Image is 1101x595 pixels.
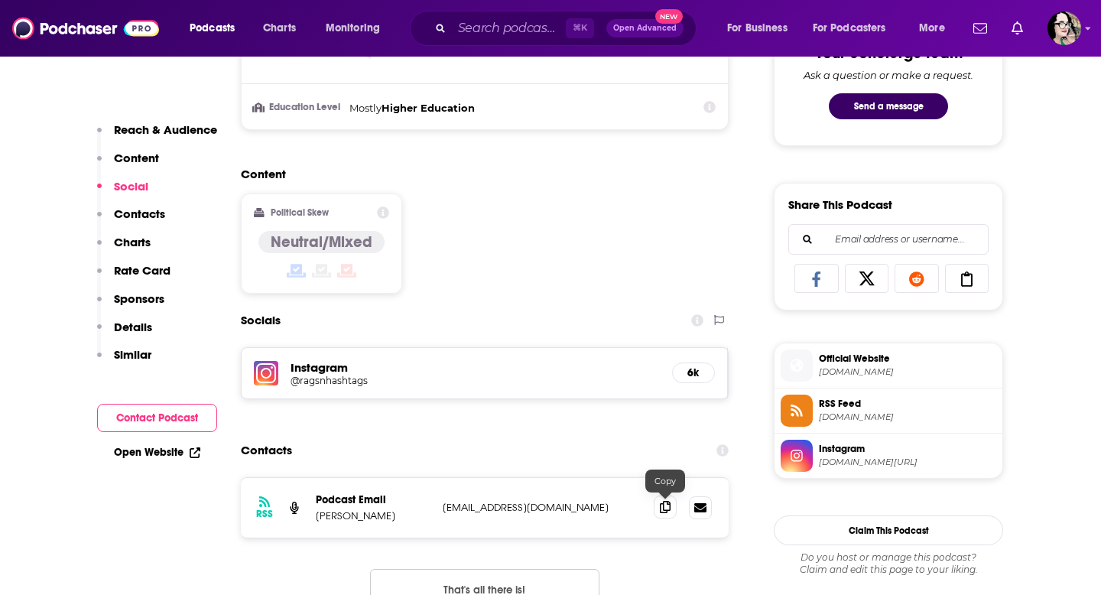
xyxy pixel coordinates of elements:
h4: Neutral/Mixed [271,232,372,252]
button: Send a message [829,93,948,119]
div: Ask a question or make a request. [804,69,973,81]
span: RSS Feed [819,397,996,411]
span: For Business [727,18,788,39]
span: Logged in as kdaneman [1047,11,1081,45]
button: Claim This Podcast [774,515,1003,545]
p: Sponsors [114,291,164,306]
p: Charts [114,235,151,249]
div: Search podcasts, credits, & more... [424,11,711,46]
a: RSS Feed[DOMAIN_NAME] [781,395,996,427]
span: Official Website [819,352,996,366]
button: Contact Podcast [97,404,217,432]
img: Podchaser - Follow, Share and Rate Podcasts [12,14,159,43]
button: Similar [97,347,151,376]
button: Details [97,320,152,348]
h3: RSS [256,508,273,520]
span: Higher Education [382,102,475,114]
p: Reach & Audience [114,122,217,137]
span: Instagram [819,442,996,456]
h5: @ragsnhashtags [291,375,535,386]
span: Charts [263,18,296,39]
h3: Share This Podcast [788,197,892,212]
span: instagram.com/ragsnhashtags [819,457,996,468]
input: Email address or username... [801,225,976,254]
button: open menu [179,16,255,41]
a: Open Website [114,446,200,459]
h5: Instagram [291,360,660,375]
p: Contacts [114,206,165,221]
a: Official Website[DOMAIN_NAME] [781,350,996,382]
button: Open AdvancedNew [606,19,684,37]
button: Charts [97,235,151,263]
img: User Profile [1047,11,1081,45]
span: Podcasts [190,18,235,39]
span: Open Advanced [613,24,677,32]
span: Do you host or manage this podcast? [774,551,1003,564]
a: Show notifications dropdown [967,15,993,41]
h2: Political Skew [271,207,329,218]
div: Copy [645,470,685,493]
h2: Content [241,167,716,181]
a: Copy Link [945,264,989,293]
button: Content [97,151,159,179]
h2: Contacts [241,436,292,465]
div: Claim and edit this page to your liking. [774,551,1003,576]
span: More [919,18,945,39]
a: Share on X/Twitter [845,264,889,293]
img: iconImage [254,361,278,385]
span: Monitoring [326,18,380,39]
h3: Education Level [254,102,343,112]
span: Mostly [349,102,382,114]
button: Sponsors [97,291,164,320]
a: Instagram[DOMAIN_NAME][URL] [781,440,996,472]
span: ⌘ K [566,18,594,38]
button: Reach & Audience [97,122,217,151]
p: [PERSON_NAME] [316,509,430,522]
span: New [655,9,683,24]
p: [EMAIL_ADDRESS][DOMAIN_NAME] [443,501,641,514]
button: Contacts [97,206,165,235]
span: For Podcasters [813,18,886,39]
button: Show profile menu [1047,11,1081,45]
p: Podcast Email [316,493,430,506]
button: Rate Card [97,263,171,291]
p: Rate Card [114,263,171,278]
a: Charts [253,16,305,41]
a: @ragsnhashtags [291,375,660,386]
h2: Socials [241,306,281,335]
div: Search followers [788,224,989,255]
button: open menu [908,16,964,41]
a: Share on Facebook [794,264,839,293]
p: Details [114,320,152,334]
span: anchor.fm [819,411,996,423]
button: open menu [716,16,807,41]
button: open menu [803,16,908,41]
p: Content [114,151,159,165]
p: Social [114,179,148,193]
span: podcasters.spotify.com [819,366,996,378]
h5: 6k [685,366,702,379]
button: Social [97,179,148,207]
button: open menu [315,16,400,41]
a: Show notifications dropdown [1005,15,1029,41]
input: Search podcasts, credits, & more... [452,16,566,41]
a: Share on Reddit [895,264,939,293]
p: Similar [114,347,151,362]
